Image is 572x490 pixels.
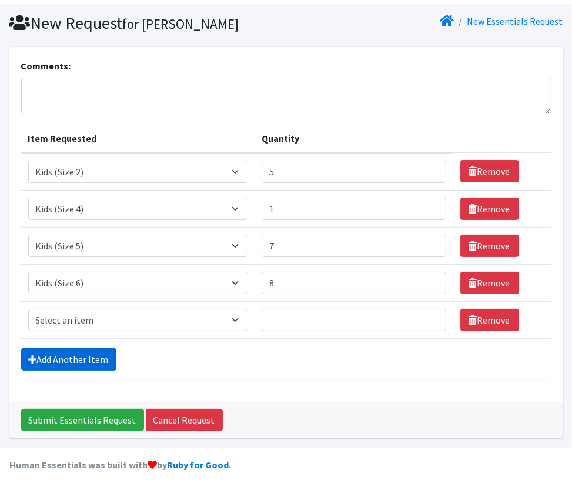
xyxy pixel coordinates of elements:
input: Submit Essentials Request [21,409,144,431]
a: Remove [460,160,519,182]
th: Quantity [255,124,453,153]
a: Cancel Request [146,409,223,431]
a: Ruby for Good [167,459,229,471]
small: for [PERSON_NAME] [123,15,239,32]
a: Remove [460,235,519,257]
a: Add Another Item [21,348,116,371]
label: Comments: [21,59,71,73]
a: Remove [460,198,519,220]
th: Item Requested [21,124,255,153]
strong: Human Essentials was built with by . [9,459,231,471]
a: Remove [460,309,519,331]
h1: New Request [9,13,282,34]
a: New Essentials Request [467,15,563,27]
a: Remove [460,272,519,294]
